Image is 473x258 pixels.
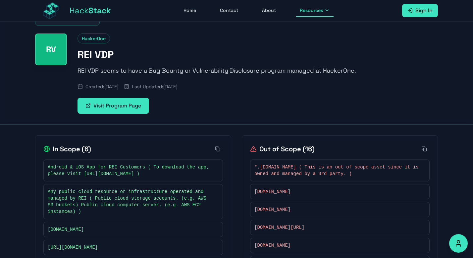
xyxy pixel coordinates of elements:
[43,144,91,154] h2: In Scope ( 6 )
[300,7,323,14] span: Resources
[180,4,200,17] a: Home
[48,244,98,251] span: [URL][DOMAIN_NAME]
[48,188,212,215] span: Any public cloud resource or infrastructure operated and managed by REI ( Public cloud storage ac...
[419,144,430,154] button: Copy all out-of-scope items
[415,7,433,15] span: Sign In
[250,144,315,154] h2: Out of Scope ( 16 )
[132,83,178,90] span: Last Updated: [DATE]
[78,98,149,114] a: Visit Program Page
[254,224,304,231] span: [DOMAIN_NAME][URL]
[88,5,111,16] span: Stack
[254,164,419,177] span: *.[DOMAIN_NAME] ( This is an out of scope asset since it is owned and managed by a 3rd party. )
[216,4,242,17] a: Contact
[449,234,468,253] button: Accessibility Options
[254,188,290,195] span: [DOMAIN_NAME]
[402,4,438,17] a: Sign In
[78,66,438,75] p: REI VDP seems to have a Bug Bounty or Vulnerability Disclosure program managed at HackerOne.
[78,49,438,61] h1: REI VDP
[48,226,84,233] span: [DOMAIN_NAME]
[48,164,212,177] span: Android & iOS App for REI Customers ( To download the app, please visit [URL][DOMAIN_NAME] )
[258,4,280,17] a: About
[212,144,223,154] button: Copy all in-scope items
[254,206,290,213] span: [DOMAIN_NAME]
[254,242,290,249] span: [DOMAIN_NAME]
[70,5,111,16] span: Hack
[85,83,119,90] span: Created: [DATE]
[35,33,67,65] div: REI VDP
[78,33,110,43] span: HackerOne
[296,4,334,17] button: Resources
